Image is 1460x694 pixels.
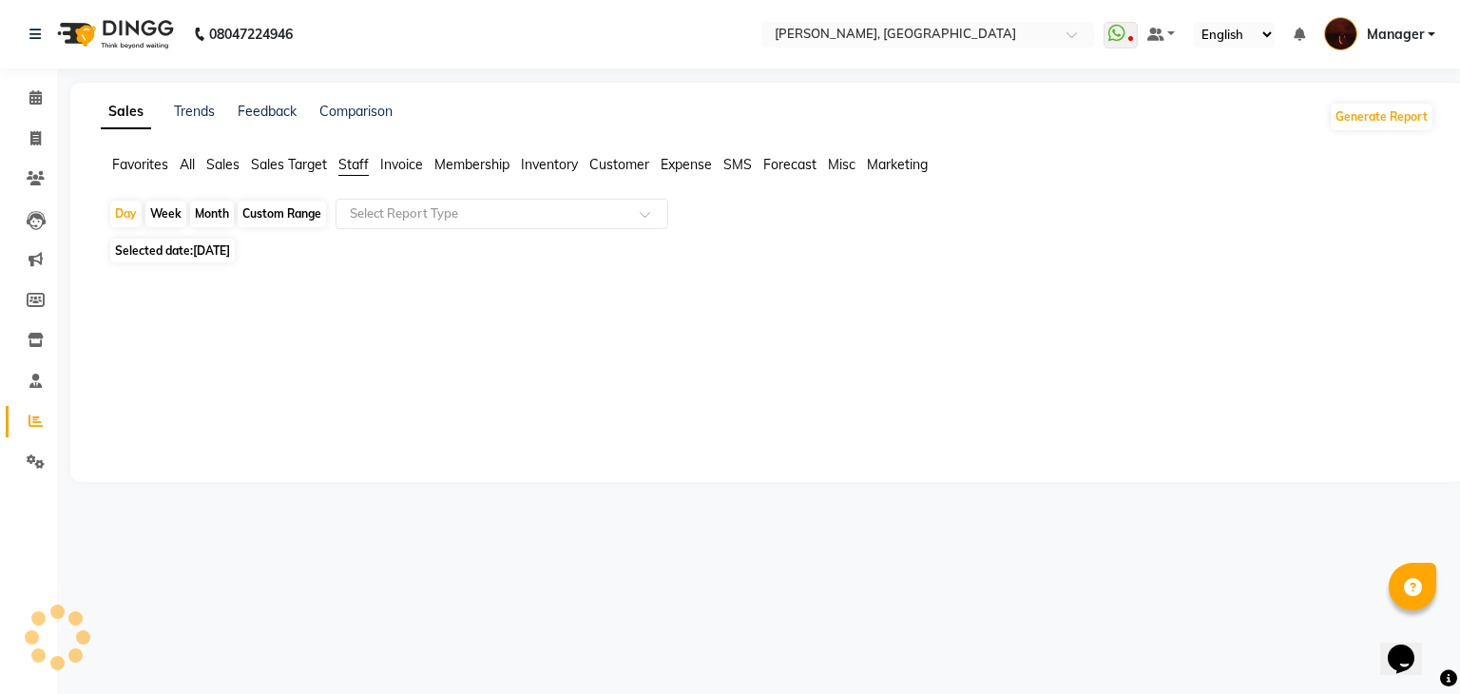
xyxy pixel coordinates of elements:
b: 08047224946 [209,8,293,61]
span: Expense [661,156,712,173]
span: Sales Target [251,156,327,173]
a: Sales [101,95,151,129]
span: Forecast [763,156,816,173]
a: Trends [174,103,215,120]
span: Membership [434,156,509,173]
div: Day [110,201,142,227]
div: Custom Range [238,201,326,227]
img: Manager [1324,17,1357,50]
iframe: chat widget [1380,618,1441,675]
a: Comparison [319,103,393,120]
img: logo [48,8,179,61]
span: Favorites [112,156,168,173]
span: Marketing [867,156,928,173]
div: Week [145,201,186,227]
span: Sales [206,156,240,173]
button: Generate Report [1331,104,1432,130]
span: Inventory [521,156,578,173]
span: [DATE] [193,243,230,258]
span: Staff [338,156,369,173]
span: Misc [828,156,855,173]
span: Invoice [380,156,423,173]
span: Selected date: [110,239,235,262]
span: All [180,156,195,173]
span: Customer [589,156,649,173]
span: SMS [723,156,752,173]
a: Feedback [238,103,297,120]
span: Manager [1367,25,1424,45]
div: Month [190,201,234,227]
